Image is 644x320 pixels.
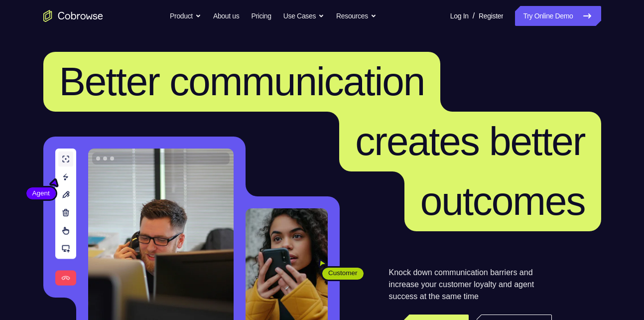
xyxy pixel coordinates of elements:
[59,59,425,104] span: Better communication
[479,6,503,26] a: Register
[43,10,103,22] a: Go to the home page
[515,6,601,26] a: Try Online Demo
[283,6,324,26] button: Use Cases
[170,6,201,26] button: Product
[251,6,271,26] a: Pricing
[389,267,552,303] p: Knock down communication barriers and increase your customer loyalty and agent success at the sam...
[420,179,585,223] span: outcomes
[213,6,239,26] a: About us
[473,10,475,22] span: /
[355,119,585,163] span: creates better
[450,6,469,26] a: Log In
[336,6,377,26] button: Resources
